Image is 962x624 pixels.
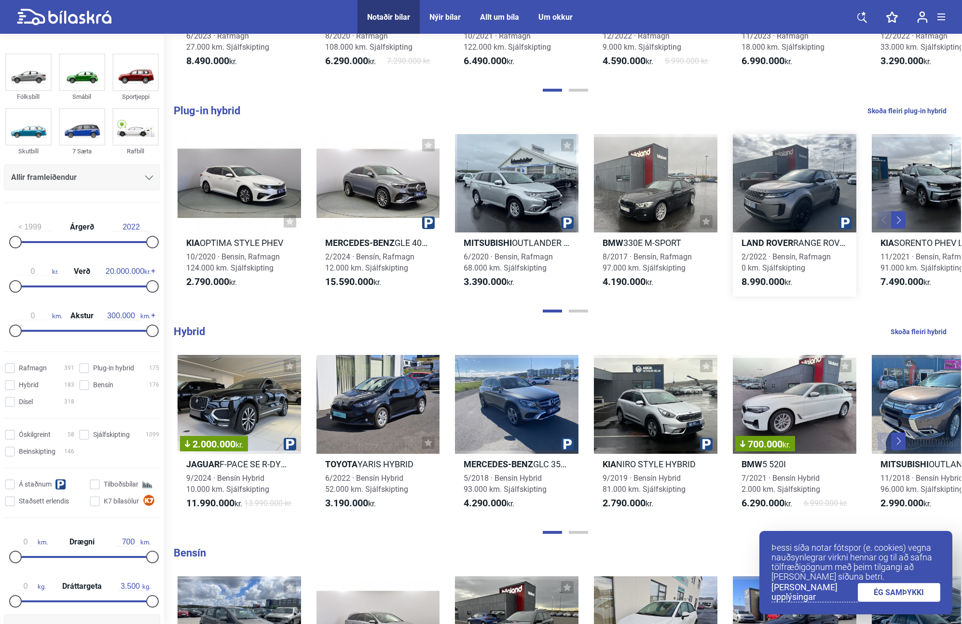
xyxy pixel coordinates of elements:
span: 6/2022 · Bensín Hybrid 52.000 km. Sjálfskipting [325,474,408,494]
span: 176 [149,380,159,390]
a: 2.000.000kr.JaguarF-PACE SE R-DYNAMIC PHEV9/2024 · Bensín Hybrid10.000 km. Sjálfskipting11.990.00... [178,355,301,518]
span: 6.990.000 kr. [804,498,848,509]
span: Drægni [67,538,97,546]
b: 6.490.000 [464,55,507,67]
b: Toyota [325,459,357,469]
span: Plug-in hybrid [93,363,134,373]
b: 6.990.000 [742,55,784,67]
b: Mitsubishi [880,459,929,469]
span: Bensín [93,380,113,390]
span: kr. [880,498,931,509]
span: 6/2020 · Bensín, Rafmagn 68.000 km. Sjálfskipting [464,252,553,272]
span: 9/2019 · Bensín Hybrid 81.000 km. Sjálfskipting [603,474,686,494]
span: kr. [106,267,151,276]
span: kr. [325,55,376,67]
span: kr. [742,276,792,288]
span: Dráttargeta [60,583,104,590]
a: KiaOPTIMA STYLE PHEV10/2020 · Bensín, Rafmagn124.000 km. Sjálfskipting2.790.000kr. [178,134,301,297]
button: Page 1 [543,531,562,534]
b: 8.490.000 [186,55,229,67]
span: Beinskipting [19,447,55,457]
span: kr. [14,267,58,276]
a: Nýir bílar [429,13,461,22]
button: Page 2 [569,310,588,312]
span: kr. [603,498,653,509]
a: MitsubishiOUTLANDER INVITE PHEV6/2020 · Bensín, Rafmagn68.000 km. Sjálfskipting3.390.000kr. [455,134,578,297]
span: Árgerð [68,223,96,231]
span: 10/2020 · Bensín, Rafmagn 124.000 km. Sjálfskipting [186,252,280,272]
span: kr. [464,55,514,67]
button: Next [891,211,906,229]
b: 3.190.000 [325,497,368,509]
span: kr. [880,276,931,288]
span: 2/2024 · Bensín, Rafmagn 12.000 km. Sjálfskipting [325,252,414,272]
b: Land Rover [742,238,793,248]
a: Mercedes-BenzGLC 350 E 4MATIC5/2018 · Bensín Hybrid93.000 km. Sjálfskipting4.290.000kr. [455,355,578,518]
span: kr. [783,440,790,449]
div: Rafbíll [112,146,159,157]
a: ToyotaYARIS HYBRID6/2022 · Bensín Hybrid52.000 km. Sjálfskipting3.190.000kr. [316,355,440,518]
span: Dísel [19,397,33,407]
span: Rafmagn [19,363,47,373]
span: Hybrid [19,380,39,390]
b: Bensín [174,547,206,559]
span: kr. [880,55,931,67]
span: 12/2022 · Rafmagn 9.000 km. Sjálfskipting [603,31,681,52]
div: Skutbíll [5,146,52,157]
b: 2.790.000 [603,497,646,509]
span: 7/2021 · Bensín Hybrid 2.000 km. Sjálfskipting [742,474,820,494]
span: Sjálfskipting [93,430,130,440]
div: Smábíl [59,91,105,102]
span: kr. [464,498,514,509]
b: 15.590.000 [325,276,373,287]
b: 4.190.000 [603,276,646,287]
h2: F-PACE SE R-DYNAMIC PHEV [178,459,301,470]
button: Page 1 [543,310,562,312]
img: user-login.svg [917,11,928,23]
span: Allir framleiðendur [11,171,77,184]
b: 6.290.000 [742,497,784,509]
b: 6.290.000 [325,55,368,67]
span: 2.000.000 [185,439,243,449]
b: Mercedes-Benz [325,238,395,248]
span: 6/2023 · Rafmagn 27.000 km. Sjálfskipting [186,31,269,52]
span: 8/2017 · Bensín, Rafmagn 97.000 km. Sjálfskipting [603,252,692,272]
span: 7.290.000 kr. [387,55,431,67]
span: 10/2021 · Rafmagn 122.000 km. Sjálfskipting [464,31,551,52]
button: Page 1 [543,89,562,92]
b: 2.790.000 [186,276,229,287]
p: Þessi síða notar fótspor (e. cookies) vegna nauðsynlegrar virkni hennar og til að safna tölfræðig... [771,543,940,582]
span: 2/2022 · Bensín, Rafmagn 0 km. Sjálfskipting [742,252,831,272]
span: Óskilgreint [19,430,51,440]
span: km. [14,312,62,320]
b: BMW [603,238,623,248]
span: kr. [235,440,243,449]
a: Um okkur [538,13,573,22]
span: kr. [325,498,376,509]
b: Kia [186,238,200,248]
span: km. [102,312,151,320]
span: 175 [149,363,159,373]
b: 8.990.000 [742,276,784,287]
span: km. [116,538,151,546]
button: Next [891,433,906,450]
a: KiaNIRO STYLE HYBRID9/2019 · Bensín Hybrid81.000 km. Sjálfskipting2.790.000kr. [594,355,717,518]
a: BMW330E M-SPORT8/2017 · Bensín, Rafmagn97.000 km. Sjálfskipting4.190.000kr. [594,134,717,297]
b: 2.990.000 [880,497,923,509]
span: Tilboðsbílar [104,479,138,489]
span: 11/2023 · Rafmagn 18.000 km. Sjálfskipting [742,31,825,52]
b: Plug-in hybrid [174,105,240,117]
span: 183 [64,380,74,390]
span: kr. [464,276,514,288]
span: kr. [186,276,237,288]
span: 318 [64,397,74,407]
a: Allt um bíla [480,13,519,22]
a: Notaðir bílar [367,13,410,22]
span: kr. [742,498,792,509]
a: ÉG SAMÞYKKI [858,583,941,602]
span: kr. [186,498,242,509]
span: kg. [14,582,46,591]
